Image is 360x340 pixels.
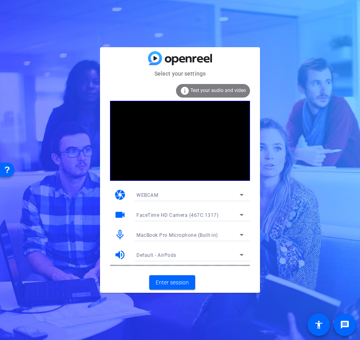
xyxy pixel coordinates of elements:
mat-card-subtitle: Select your settings [100,69,260,78]
span: WEBCAM [136,192,158,198]
img: blue-gradient.svg [148,51,212,65]
span: Test your audio and video [190,88,246,93]
span: FaceTime HD Camera (467C:1317) [136,212,218,218]
button: Enter session [149,275,195,290]
span: Default - AirPods [136,252,176,258]
mat-icon: videocam [114,209,126,221]
mat-icon: mic_none [114,229,126,241]
mat-icon: camera [114,189,126,201]
mat-icon: info [180,86,190,96]
mat-icon: message [340,320,350,330]
span: MacBook Pro Microphone (Built-in) [136,232,218,238]
mat-icon: accessibility [314,320,324,330]
span: Enter session [156,278,189,287]
mat-icon: volume_up [114,249,126,261]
